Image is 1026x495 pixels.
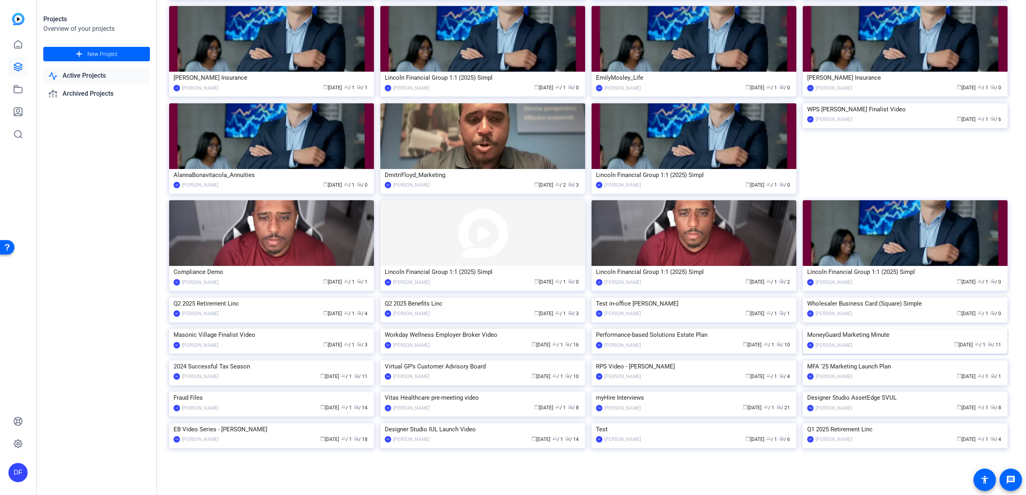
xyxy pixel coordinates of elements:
[776,405,790,410] span: / 21
[596,405,602,411] div: TW
[988,342,1001,348] span: / 11
[596,169,792,181] div: Lincoln Financial Group 1:1 (2025) Simpl
[174,72,370,84] div: [PERSON_NAME] Insurance
[990,311,1001,316] span: / 0
[596,329,792,341] div: Performance-based Solutions Estate Plan
[357,182,368,188] span: / 0
[596,310,602,317] div: SR
[954,342,959,346] span: calendar_today
[816,278,852,286] div: [PERSON_NAME]
[385,85,391,91] div: JS
[990,279,1001,285] span: / 0
[743,342,761,348] span: [DATE]
[534,85,553,91] span: [DATE]
[555,404,560,409] span: group
[568,279,579,285] span: / 0
[745,374,764,379] span: [DATE]
[816,310,852,318] div: [PERSON_NAME]
[990,310,995,315] span: radio
[957,279,961,284] span: calendar_today
[779,279,790,285] span: / 2
[766,374,777,379] span: / 1
[766,373,771,378] span: group
[174,279,180,286] div: DF
[745,279,764,285] span: [DATE]
[182,278,218,286] div: [PERSON_NAME]
[568,182,579,188] span: / 3
[344,279,349,284] span: group
[596,436,602,443] div: DF
[978,311,988,316] span: / 1
[978,279,988,285] span: / 1
[182,435,218,443] div: [PERSON_NAME]
[596,279,602,286] div: DF
[779,85,790,91] span: / 0
[743,342,747,346] span: calendar_today
[745,182,750,187] span: calendar_today
[393,181,430,189] div: [PERSON_NAME]
[393,84,430,92] div: [PERSON_NAME]
[357,182,362,187] span: radio
[978,85,988,91] span: / 1
[323,311,342,316] span: [DATE]
[596,182,602,188] div: DF
[531,374,550,379] span: [DATE]
[596,342,602,348] div: DF
[385,373,391,380] div: TW
[323,182,328,187] span: calendar_today
[990,116,995,121] span: radio
[807,72,1003,84] div: [PERSON_NAME] Insurance
[565,342,579,348] span: / 16
[957,116,961,121] span: calendar_today
[776,404,781,409] span: radio
[807,298,1003,310] div: Wholesaler Business Card (Square) Simple
[393,404,430,412] div: [PERSON_NAME]
[565,374,579,379] span: / 10
[357,342,362,346] span: radio
[393,310,430,318] div: [PERSON_NAME]
[534,85,539,89] span: calendar_today
[357,342,368,348] span: / 3
[779,436,784,441] span: radio
[568,404,573,409] span: radio
[531,373,536,378] span: calendar_today
[174,310,180,317] div: DF
[766,182,777,188] span: / 1
[978,373,982,378] span: group
[604,404,641,412] div: [PERSON_NAME]
[385,342,391,348] div: DF
[978,436,982,441] span: group
[816,435,852,443] div: [PERSON_NAME]
[534,404,539,409] span: calendar_today
[604,278,641,286] div: [PERSON_NAME]
[341,436,346,441] span: group
[552,342,563,348] span: / 1
[320,437,339,442] span: [DATE]
[766,182,771,187] span: group
[1006,475,1016,485] mat-icon: message
[531,437,550,442] span: [DATE]
[745,85,764,91] span: [DATE]
[743,405,761,410] span: [DATE]
[174,169,370,181] div: AlannaBonavitacola_Annuities
[776,342,781,346] span: radio
[531,342,536,346] span: calendar_today
[174,85,180,91] div: JS
[596,72,792,84] div: EmilyMosley_Life
[779,374,790,379] span: / 4
[807,279,814,286] div: DF
[568,279,573,284] span: radio
[320,436,325,441] span: calendar_today
[766,311,777,316] span: / 1
[604,372,641,380] div: [PERSON_NAME]
[766,310,771,315] span: group
[357,279,362,284] span: radio
[807,103,1003,115] div: WPS [PERSON_NAME] Finalist Video
[604,310,641,318] div: [PERSON_NAME]
[604,84,641,92] div: [PERSON_NAME]
[776,342,790,348] span: / 10
[174,342,180,348] div: DF
[531,342,550,348] span: [DATE]
[990,405,1001,410] span: / 8
[779,437,790,442] span: / 6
